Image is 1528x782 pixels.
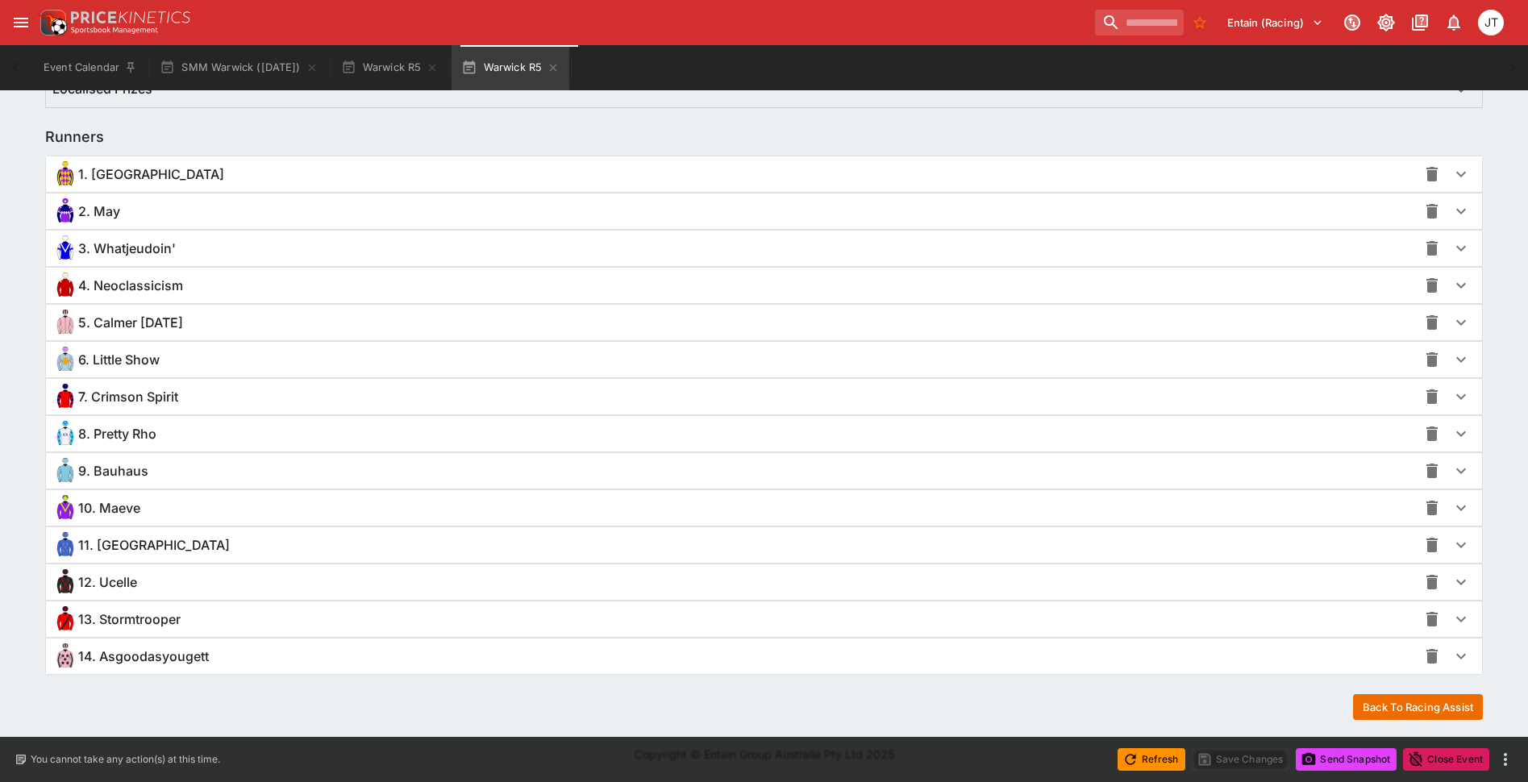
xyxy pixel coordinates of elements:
img: calmer-karma_64x64.png [52,310,78,335]
span: 7. Crimson Spirit [78,389,178,406]
button: Toggle light/dark mode [1372,8,1401,37]
button: more [1496,750,1515,769]
img: asgoodasyougett_64x64.png [52,643,78,669]
span: 8. Pretty Rho [78,426,156,443]
img: crimson-spirit_64x64.png [52,384,78,410]
img: stormtrooper_64x64.png [52,606,78,632]
img: neoclassicism_64x64.png [52,272,78,298]
button: open drawer [6,8,35,37]
img: Sportsbook Management [71,27,158,34]
button: Send Snapshot [1296,748,1397,771]
button: Select Tenant [1218,10,1333,35]
span: 10. Maeve [78,500,140,517]
button: SMM Warwick ([DATE]) [150,45,327,90]
img: PriceKinetics Logo [35,6,68,39]
img: babalola_64x64.png [52,161,78,187]
button: Connected to PK [1338,8,1367,37]
img: pretty-rho_64x64.png [52,421,78,447]
button: No Bookmarks [1187,10,1213,35]
img: maeve_64x64.png [52,495,78,521]
span: 12. Ucelle [78,574,137,591]
span: 1. [GEOGRAPHIC_DATA] [78,166,224,183]
span: 4. Neoclassicism [78,277,183,294]
input: search [1095,10,1184,35]
span: 6. Little Show [78,351,160,368]
span: 5. Calmer [DATE] [78,314,183,331]
div: Josh Tanner [1478,10,1504,35]
span: 14. Asgoodasyougett [78,648,209,665]
img: may_64x64.png [52,198,78,224]
img: little-show_64x64.png [52,347,78,372]
img: bauhaus_64x64.png [52,458,78,484]
img: PriceKinetics [71,11,190,23]
button: Warwick R5 [452,45,569,90]
span: 9. Bauhaus [78,463,148,480]
img: vancity_64x64.png [52,532,78,558]
button: Warwick R5 [331,45,449,90]
span: 11. [GEOGRAPHIC_DATA] [78,537,230,554]
button: Refresh [1118,748,1185,771]
h5: Runners [45,127,104,146]
span: 13. Stormtrooper [78,611,181,628]
button: Event Calendar [34,45,147,90]
span: 3. Whatjeudoin' [78,240,176,257]
img: ucelle_64x64.png [52,569,78,595]
button: Documentation [1405,8,1434,37]
button: Notifications [1439,8,1468,37]
span: 2. May [78,203,120,220]
img: whatjeudoin_64x64.png [52,235,78,261]
p: You cannot take any action(s) at this time. [31,752,220,767]
button: Close Event [1403,748,1489,771]
button: Back To Racing Assist [1353,694,1483,720]
button: Josh Tanner [1473,5,1509,40]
